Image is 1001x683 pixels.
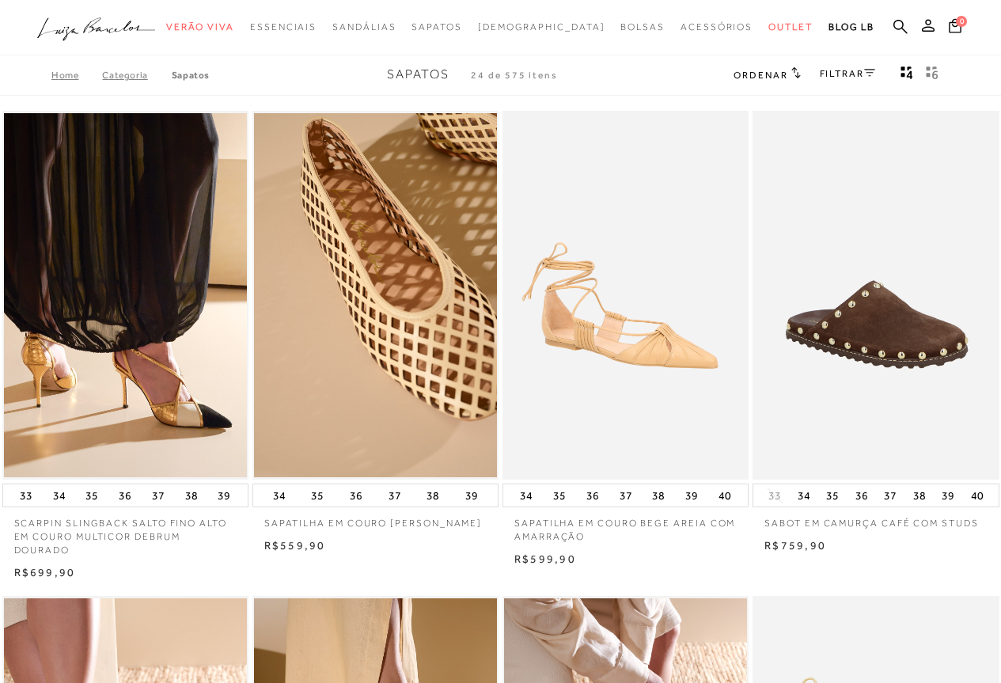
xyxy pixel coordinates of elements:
span: Sandálias [332,21,396,32]
button: 36 [582,484,604,507]
a: SCARPIN SLINGBACK SALTO FINO ALTO EM COURO MULTICOR DEBRUM DOURADO [2,507,248,556]
button: 34 [515,484,537,507]
button: 38 [647,484,669,507]
button: 38 [908,484,931,507]
button: 34 [48,484,70,507]
button: gridText6Desc [921,65,943,85]
a: BLOG LB [828,13,874,42]
span: Essenciais [250,21,317,32]
span: Ordenar [734,70,787,81]
button: 37 [615,484,637,507]
button: 0 [944,17,966,39]
a: noSubCategoriesText [332,13,396,42]
button: 39 [681,484,703,507]
a: FILTRAR [820,68,875,79]
a: Home [51,70,102,81]
button: 37 [147,484,169,507]
a: SCARPIN SLINGBACK SALTO FINO ALTO EM COURO MULTICOR DEBRUM DOURADO SCARPIN SLINGBACK SALTO FINO A... [4,113,247,478]
a: SABOT EM CAMURÇA CAFÉ COM STUDS SABOT EM CAMURÇA CAFÉ COM STUDS [754,113,997,478]
a: noSubCategoriesText [620,13,665,42]
button: 35 [81,484,103,507]
button: 35 [306,484,328,507]
a: SAPATILHA EM COURO BAUNILHA VAZADA SAPATILHA EM COURO BAUNILHA VAZADA [254,113,497,478]
button: 39 [213,484,235,507]
button: 36 [114,484,136,507]
a: SAPATILHA EM COURO BEGE AREIA COM AMARRAÇÃO [502,507,749,544]
span: Verão Viva [166,21,234,32]
a: noSubCategoriesText [250,13,317,42]
span: R$559,90 [264,539,326,552]
span: R$599,90 [514,552,576,565]
button: Mostrar 4 produtos por linha [896,65,918,85]
button: 35 [821,484,844,507]
button: 38 [180,484,203,507]
a: noSubCategoriesText [478,13,605,42]
span: R$759,90 [764,539,826,552]
span: Sapatos [387,67,449,82]
img: SAPATILHA EM COURO BEGE AREIA COM AMARRAÇÃO [504,113,747,478]
button: 33 [764,488,786,503]
span: R$699,90 [14,566,76,579]
span: 0 [956,16,967,27]
button: 37 [879,484,901,507]
button: 38 [422,484,444,507]
button: 39 [461,484,483,507]
span: Bolsas [620,21,665,32]
a: SABOT EM CAMURÇA CAFÉ COM STUDS [753,507,999,530]
a: noSubCategoriesText [768,13,813,42]
a: SAPATILHA EM COURO BEGE AREIA COM AMARRAÇÃO SAPATILHA EM COURO BEGE AREIA COM AMARRAÇÃO [504,113,747,478]
span: Outlet [768,21,813,32]
span: BLOG LB [828,21,874,32]
a: SAPATILHA EM COURO [PERSON_NAME] [252,507,499,530]
img: SAPATILHA EM COURO BAUNILHA VAZADA [254,113,497,478]
button: 40 [966,484,988,507]
span: [DEMOGRAPHIC_DATA] [478,21,605,32]
span: 24 de 575 itens [471,70,558,81]
button: 34 [793,484,815,507]
a: Categoria [102,70,171,81]
button: 37 [384,484,406,507]
button: 34 [268,484,290,507]
span: Acessórios [681,21,753,32]
button: 39 [937,484,959,507]
a: noSubCategoriesText [166,13,234,42]
button: 40 [714,484,736,507]
button: 36 [345,484,367,507]
button: 36 [851,484,873,507]
span: Sapatos [411,21,461,32]
a: Sapatos [172,70,210,81]
a: noSubCategoriesText [411,13,461,42]
img: SCARPIN SLINGBACK SALTO FINO ALTO EM COURO MULTICOR DEBRUM DOURADO [4,113,247,478]
a: noSubCategoriesText [681,13,753,42]
img: SABOT EM CAMURÇA CAFÉ COM STUDS [754,113,997,478]
button: 35 [548,484,571,507]
button: 33 [15,484,37,507]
